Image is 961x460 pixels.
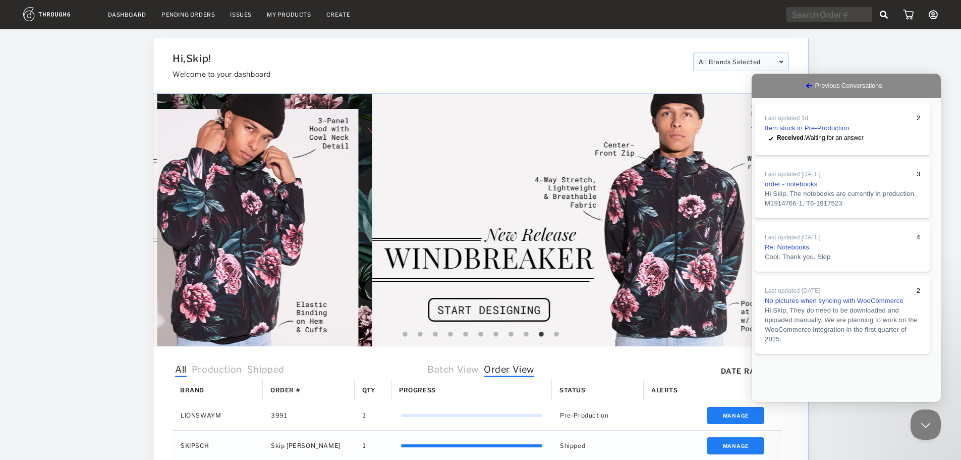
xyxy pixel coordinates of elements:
[786,7,872,22] input: Search Order #
[180,386,204,394] span: Brand
[559,386,586,394] span: Status
[721,367,773,375] div: Date Range
[476,330,486,340] button: 6
[161,11,215,18] a: Pending Orders
[707,437,764,454] button: Manage
[23,7,93,21] img: logo.1c10ca64.svg
[752,74,941,402] iframe: Help Scout Beacon - Live Chat, Contact Form, and Knowledge Base
[263,400,355,430] div: 3991
[461,330,471,340] button: 5
[108,11,146,18] a: Dashboard
[267,11,311,18] a: My Products
[399,386,436,394] span: Progress
[363,439,366,452] span: 1
[173,70,685,78] h3: Welcome to your dashboard
[175,364,187,377] span: All
[491,330,501,340] button: 7
[521,330,531,340] button: 9
[415,330,425,340] button: 2
[445,330,456,340] button: 4
[173,400,263,430] div: LIONSWAYM
[506,330,516,340] button: 8
[651,386,678,394] span: Alerts
[173,400,781,431] div: Press SPACE to select this row.
[363,409,366,422] span: 1
[326,11,351,18] a: Create
[427,364,479,377] span: Batch View
[484,364,534,377] span: Order View
[430,330,440,340] button: 3
[230,11,252,18] a: Issues
[903,10,914,20] img: icon_cart.dab5cea1.svg
[270,386,300,394] span: Order #
[551,330,561,340] button: 11
[693,53,788,71] div: All Brands Selected
[173,53,685,65] h1: Hi, Skip !
[157,94,812,346] img: 45ca7d7a-015f-4d6f-9ede-7aa77e298765.jpg
[191,364,242,377] span: Production
[362,386,376,394] span: Qty
[536,330,546,340] button: 10
[400,330,410,340] button: 1
[707,407,764,424] button: Manage
[247,364,284,377] span: Shipped
[552,400,644,430] div: Pre-Production
[911,410,941,440] iframe: Help Scout Beacon - Close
